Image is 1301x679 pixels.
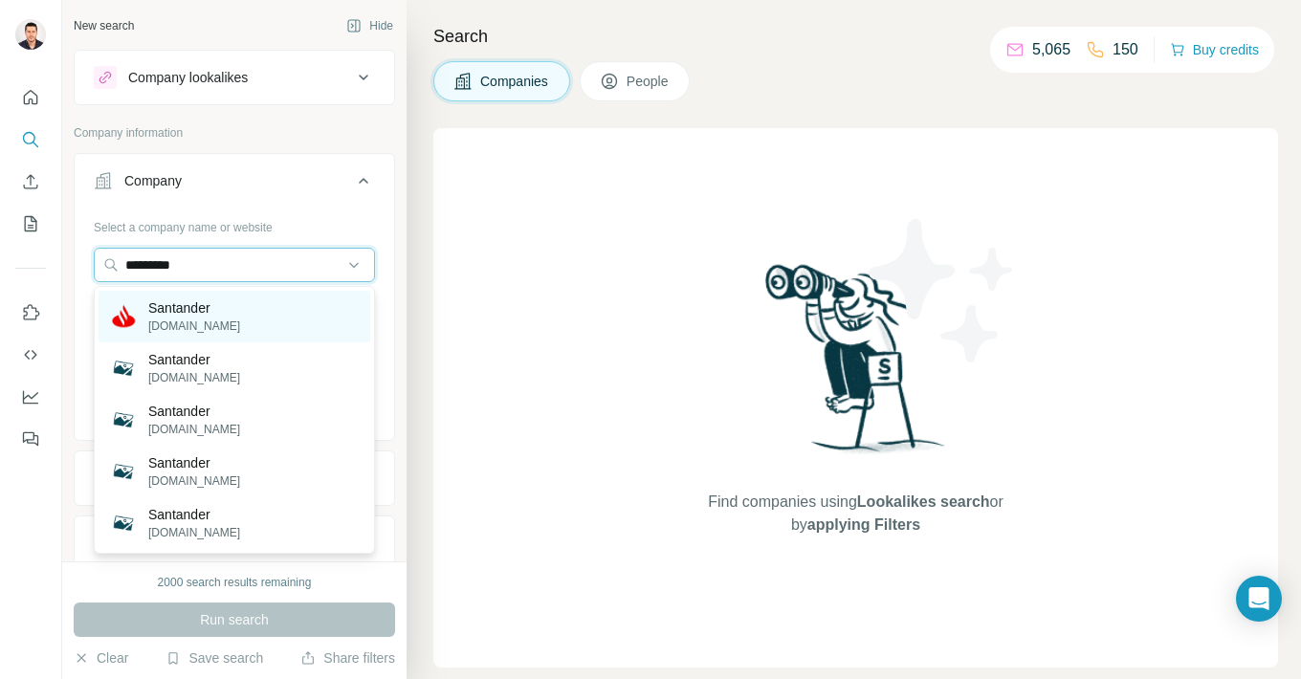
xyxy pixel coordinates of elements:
[15,380,46,414] button: Dashboard
[124,171,182,190] div: Company
[110,406,137,433] img: Santander
[94,211,375,236] div: Select a company name or website
[158,574,312,591] div: 2000 search results remaining
[148,421,240,438] p: [DOMAIN_NAME]
[110,510,137,537] img: Santander
[165,648,263,668] button: Save search
[807,516,920,533] span: applying Filters
[128,68,248,87] div: Company lookalikes
[702,491,1008,537] span: Find companies using or by
[757,259,956,472] img: Surfe Illustration - Woman searching with binoculars
[74,648,128,668] button: Clear
[1236,576,1282,622] div: Open Intercom Messenger
[15,80,46,115] button: Quick start
[857,493,990,510] span: Lookalikes search
[15,19,46,50] img: Avatar
[148,472,240,490] p: [DOMAIN_NAME]
[75,455,394,501] button: Industry
[1113,38,1138,61] p: 150
[300,648,395,668] button: Share filters
[15,207,46,241] button: My lists
[433,23,1278,50] h4: Search
[74,124,395,142] p: Company information
[1032,38,1070,61] p: 5,065
[75,55,394,100] button: Company lookalikes
[148,402,240,421] p: Santander
[627,72,671,91] span: People
[1170,36,1259,63] button: Buy credits
[15,164,46,199] button: Enrich CSV
[15,122,46,157] button: Search
[75,520,394,566] button: HQ location
[15,296,46,330] button: Use Surfe on LinkedIn
[110,355,137,382] img: Santander
[148,298,240,318] p: Santander
[74,17,134,34] div: New search
[148,318,240,335] p: [DOMAIN_NAME]
[333,11,407,40] button: Hide
[148,524,240,541] p: [DOMAIN_NAME]
[148,453,240,472] p: Santander
[110,458,137,485] img: Santander
[110,303,137,330] img: Santander
[15,422,46,456] button: Feedback
[15,338,46,372] button: Use Surfe API
[856,205,1028,377] img: Surfe Illustration - Stars
[480,72,550,91] span: Companies
[75,158,394,211] button: Company
[148,369,240,386] p: [DOMAIN_NAME]
[148,350,240,369] p: Santander
[148,505,240,524] p: Santander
